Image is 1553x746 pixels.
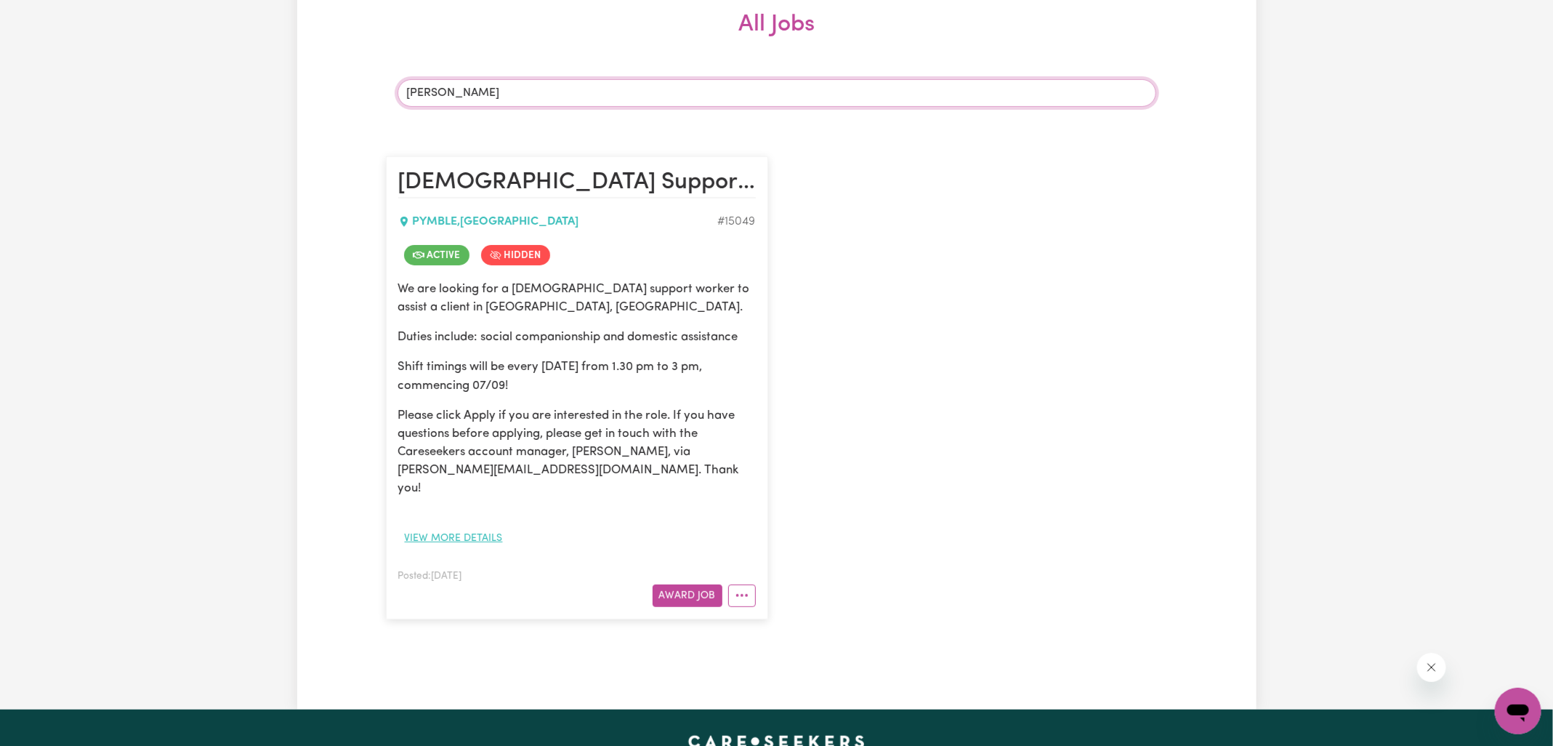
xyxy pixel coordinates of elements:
p: Please click Apply if you are interested in the role. If you have questions before applying, plea... [398,406,756,498]
button: More options [728,585,756,607]
div: PYMBLE , [GEOGRAPHIC_DATA] [398,213,718,230]
button: Award Job [653,585,722,607]
input: 🔍 Filter jobs by title, description or care worker name [398,79,1156,107]
div: Job ID #15049 [718,213,756,230]
span: Job is hidden [481,245,550,265]
h2: Female Support Worker Needed In Pymble, NSW [398,169,756,198]
p: We are looking for a [DEMOGRAPHIC_DATA] support worker to assist a client in [GEOGRAPHIC_DATA], [... [398,280,756,316]
span: Need any help? [9,10,88,22]
p: Shift timings will be every [DATE] from 1.30 pm to 3 pm, commencing 07/09! [398,358,756,394]
iframe: Close message [1417,653,1446,682]
h2: All Jobs [386,11,1168,62]
iframe: Button to launch messaging window [1495,688,1541,734]
span: Job is active [404,245,469,265]
span: Posted: [DATE] [398,571,462,581]
button: View more details [398,527,509,550]
p: Duties include: social companionship and domestic assistance [398,328,756,346]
